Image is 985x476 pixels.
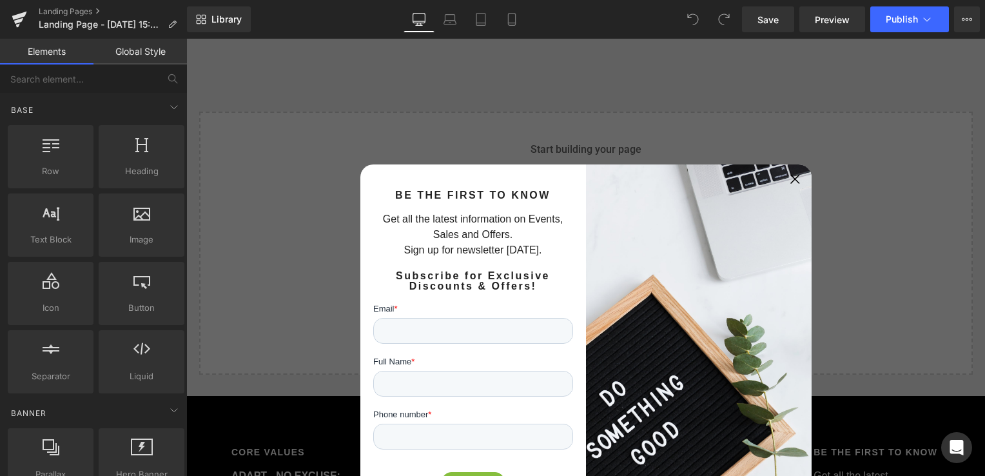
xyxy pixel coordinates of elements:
[39,6,187,17] a: Landing Pages
[102,301,180,315] span: Button
[496,6,527,32] a: Mobile
[102,164,180,178] span: Heading
[93,39,187,64] a: Global Style
[12,370,90,383] span: Separator
[601,132,617,148] button: Close Popup
[815,13,850,26] span: Preview
[711,6,737,32] button: Redo
[187,152,387,162] h3: BE THE FIRST TO KNOW
[187,6,251,32] a: New Library
[211,14,242,25] span: Library
[757,13,779,26] span: Save
[10,407,48,419] span: Banner
[102,233,180,246] span: Image
[886,14,918,25] span: Publish
[404,6,434,32] a: Desktop
[187,173,387,219] p: Get all the latest information on Events, Sales and Offers. Sign up for newsletter [DATE].
[941,432,972,463] div: Open Intercom Messenger
[434,6,465,32] a: Laptop
[12,164,90,178] span: Row
[12,233,90,246] span: Text Block
[10,104,35,116] span: Base
[102,370,180,383] span: Liquid
[870,6,949,32] button: Publish
[680,6,706,32] button: Undo
[799,6,865,32] a: Preview
[465,6,496,32] a: Tablet
[39,19,162,30] span: Landing Page - [DATE] 15:44:10
[12,301,90,315] span: Icon
[954,6,980,32] button: More
[187,232,387,253] h3: Subscribe for Exclusive Discounts & Offers!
